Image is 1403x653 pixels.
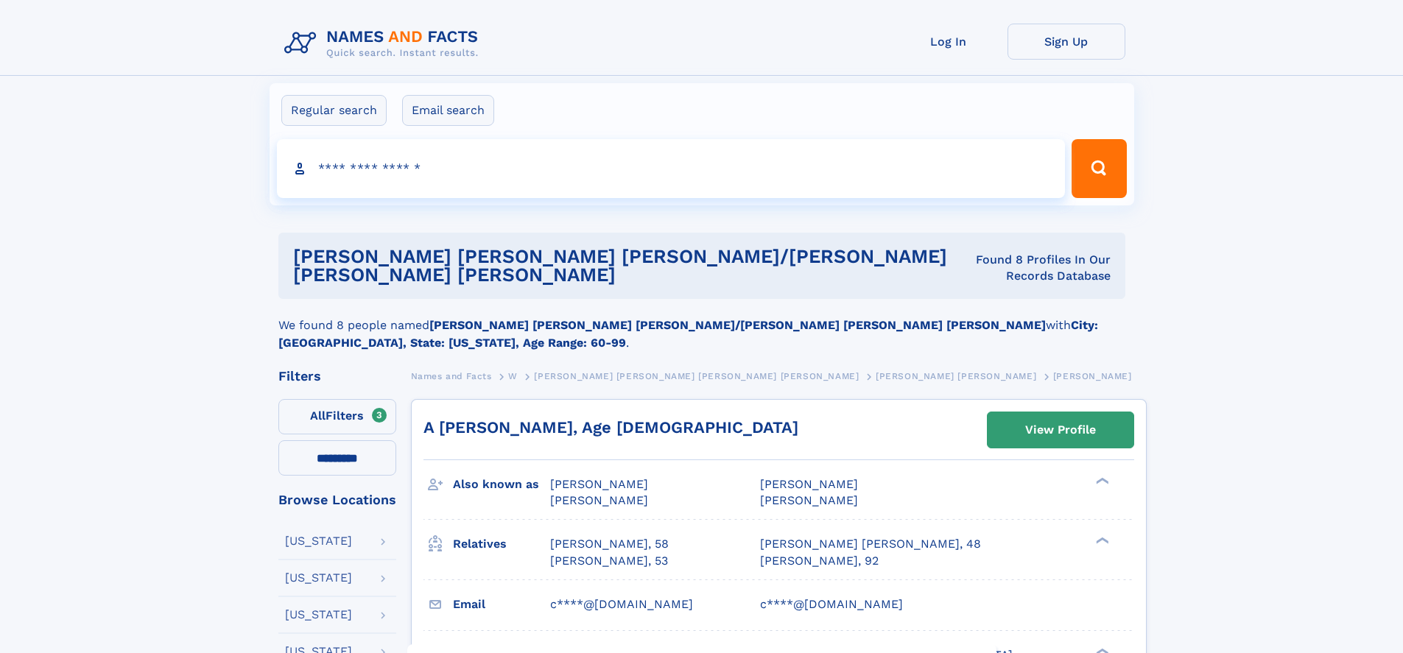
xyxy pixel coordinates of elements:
[1092,476,1110,486] div: ❯
[278,318,1098,350] b: City: [GEOGRAPHIC_DATA], State: [US_STATE], Age Range: 60-99
[278,370,396,383] div: Filters
[285,609,352,621] div: [US_STATE]
[278,299,1125,352] div: We found 8 people named with .
[550,477,648,491] span: [PERSON_NAME]
[423,418,798,437] a: A [PERSON_NAME], Age [DEMOGRAPHIC_DATA]
[890,24,1008,60] a: Log In
[411,367,492,385] a: Names and Facts
[1092,536,1110,546] div: ❯
[453,472,550,497] h3: Also known as
[293,247,949,284] h1: [PERSON_NAME] [PERSON_NAME] [PERSON_NAME]/[PERSON_NAME] [PERSON_NAME] [PERSON_NAME]
[1025,413,1096,447] div: View Profile
[278,493,396,506] div: Browse Locations
[948,252,1110,284] div: Found 8 Profiles In Our Records Database
[534,367,859,385] a: [PERSON_NAME] [PERSON_NAME] [PERSON_NAME] [PERSON_NAME]
[429,318,1046,332] b: [PERSON_NAME] [PERSON_NAME] [PERSON_NAME]/[PERSON_NAME] [PERSON_NAME] [PERSON_NAME]
[550,493,648,507] span: [PERSON_NAME]
[760,477,858,491] span: [PERSON_NAME]
[534,371,859,381] span: [PERSON_NAME] [PERSON_NAME] [PERSON_NAME] [PERSON_NAME]
[285,572,352,584] div: [US_STATE]
[402,95,494,126] label: Email search
[988,412,1133,448] a: View Profile
[278,24,490,63] img: Logo Names and Facts
[310,409,326,423] span: All
[550,553,668,569] a: [PERSON_NAME], 53
[508,371,518,381] span: W
[453,532,550,557] h3: Relatives
[760,553,879,569] a: [PERSON_NAME], 92
[876,371,1036,381] span: [PERSON_NAME] [PERSON_NAME]
[278,399,396,434] label: Filters
[1053,371,1132,381] span: [PERSON_NAME]
[550,536,669,552] a: [PERSON_NAME], 58
[1008,24,1125,60] a: Sign Up
[760,493,858,507] span: [PERSON_NAME]
[277,139,1066,198] input: search input
[508,367,518,385] a: W
[281,95,387,126] label: Regular search
[1072,139,1126,198] button: Search Button
[876,367,1036,385] a: [PERSON_NAME] [PERSON_NAME]
[453,592,550,617] h3: Email
[285,535,352,547] div: [US_STATE]
[760,536,981,552] a: [PERSON_NAME] [PERSON_NAME], 48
